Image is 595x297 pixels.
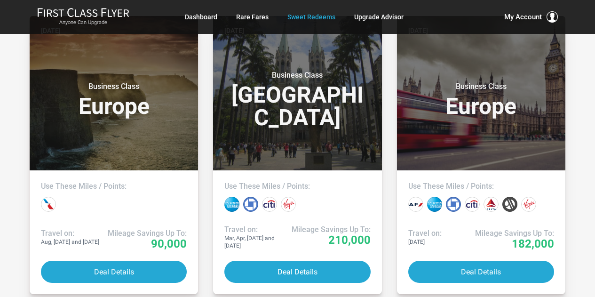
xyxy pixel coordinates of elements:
[41,82,187,118] h3: Europe
[354,8,404,25] a: Upgrade Advisor
[37,8,129,17] img: First Class Flyer
[238,71,356,80] small: Business Class
[502,197,517,212] div: Marriott points
[224,197,239,212] div: Amex points
[446,197,461,212] div: Chase points
[408,82,554,118] h3: Europe
[408,182,554,191] h4: Use These Miles / Points:
[30,16,198,294] a: [DATE]Business ClassEuropeUse These Miles / Points:Travel on:Aug, [DATE] and [DATE]Mileage Saving...
[236,8,269,25] a: Rare Fares
[427,197,442,212] div: Amex points
[213,16,381,294] a: [DATE]Business Class[GEOGRAPHIC_DATA]Use These Miles / Points:Travel on:Mar, Apr, [DATE] and [DAT...
[465,197,480,212] div: Citi points
[504,11,558,23] button: My Account
[224,182,370,191] h4: Use These Miles / Points:
[408,261,554,283] button: Deal Details
[484,197,499,212] div: Delta miles
[41,261,187,283] button: Deal Details
[41,182,187,191] h4: Use These Miles / Points:
[262,197,277,212] div: Citi points
[37,8,129,26] a: First Class FlyerAnyone Can Upgrade
[41,197,56,212] div: American miles
[408,197,423,212] div: Air France miles
[224,261,370,283] button: Deal Details
[397,16,565,294] a: [DATE]Business ClassEuropeUse These Miles / Points:Travel on:[DATE]Mileage Savings Up To:182,000D...
[243,197,258,212] div: Chase points
[504,11,542,23] span: My Account
[422,82,540,91] small: Business Class
[224,71,370,129] h3: [GEOGRAPHIC_DATA]
[37,19,129,26] small: Anyone Can Upgrade
[287,8,335,25] a: Sweet Redeems
[521,197,536,212] div: Virgin Atlantic miles
[185,8,217,25] a: Dashboard
[281,197,296,212] div: Virgin Atlantic miles
[55,82,173,91] small: Business Class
